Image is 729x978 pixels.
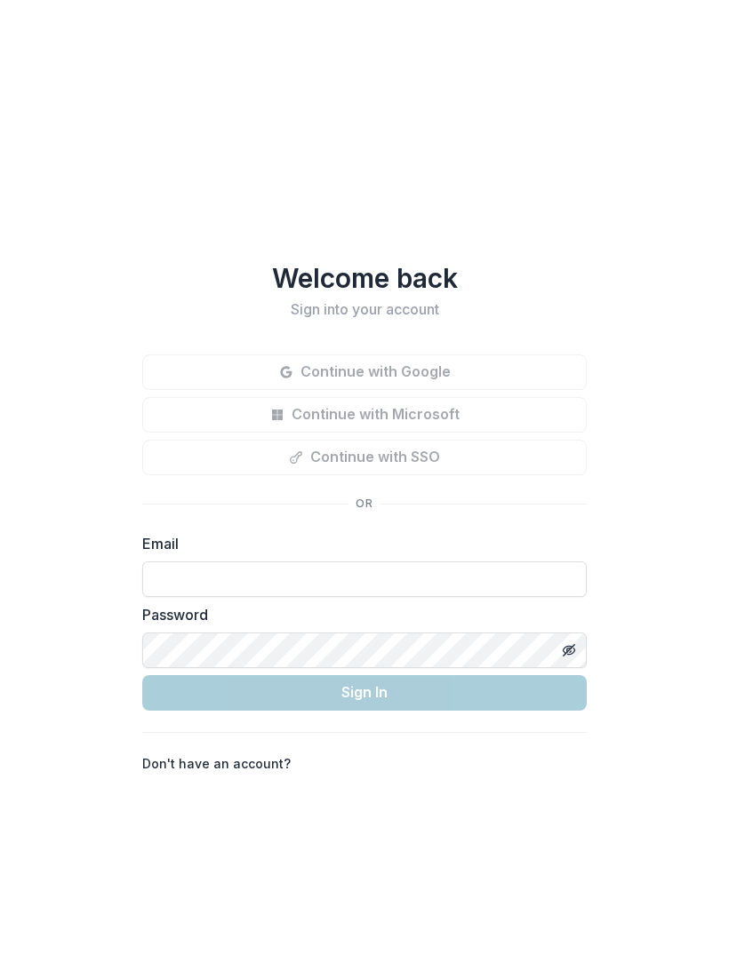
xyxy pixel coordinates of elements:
[142,262,587,294] h1: Welcome back
[142,397,587,433] button: Continue with Microsoft
[555,636,583,664] button: Toggle password visibility
[142,440,587,475] button: Continue with SSO
[142,301,587,318] h2: Sign into your account
[142,533,576,554] label: Email
[142,754,291,773] p: Don't have an account?
[142,675,587,711] button: Sign In
[142,604,576,625] label: Password
[142,354,587,390] button: Continue with Google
